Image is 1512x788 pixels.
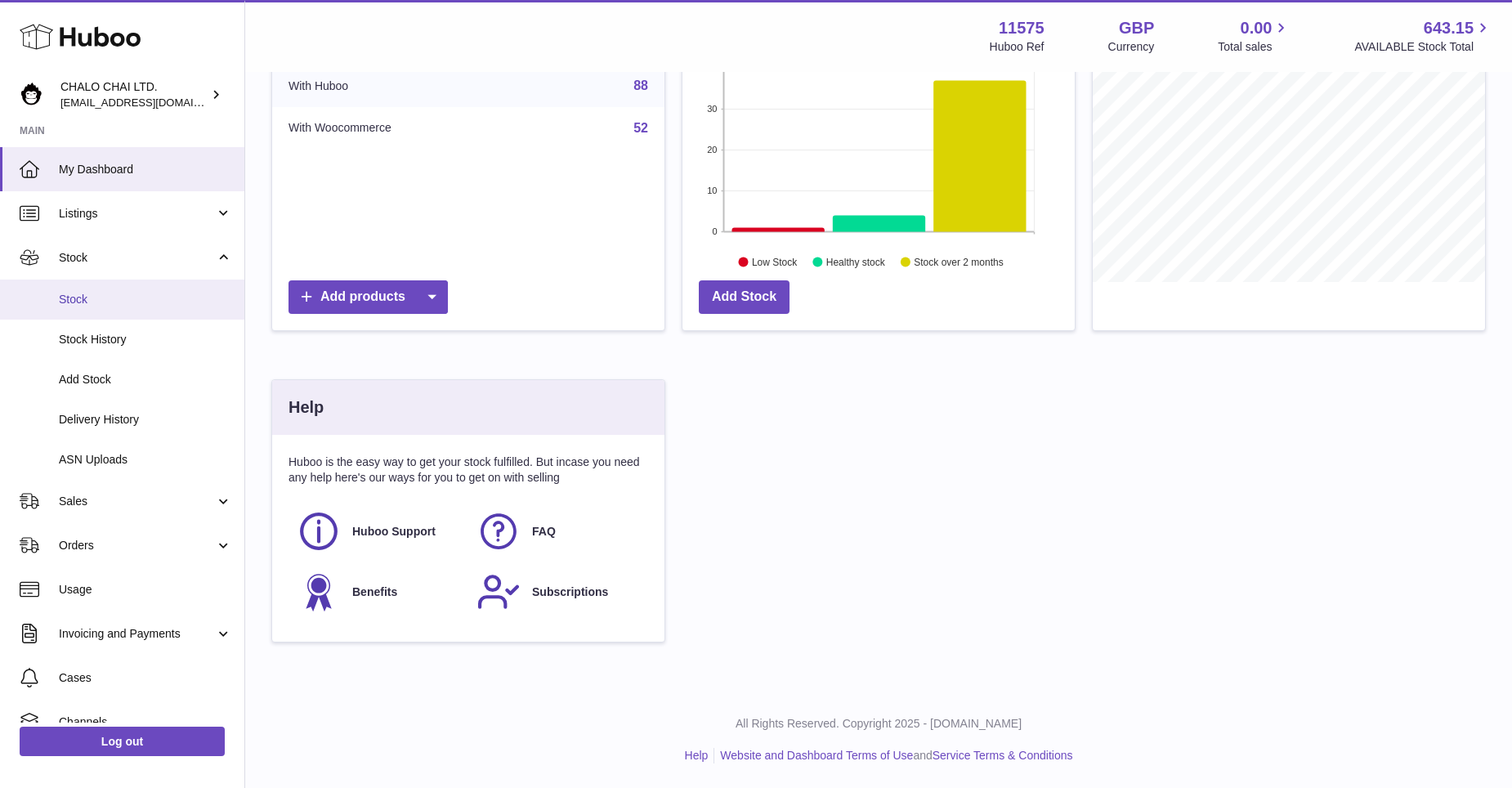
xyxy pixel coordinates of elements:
[289,454,648,486] p: Huboo is the easy way to get your stock fulfilled. But incase you need any help here's our ways f...
[59,714,232,730] span: Channels
[59,250,215,266] span: Stock
[990,39,1045,55] div: Huboo Ref
[633,121,648,135] a: 52
[297,570,460,614] a: Benefits
[1218,17,1291,55] a: 0.00 Total sales
[1424,17,1474,39] span: 643.15
[476,570,640,614] a: Subscriptions
[685,749,709,762] a: Help
[633,78,648,92] a: 88
[59,626,215,642] span: Invoicing and Payments
[707,104,717,114] text: 30
[258,716,1499,732] p: All Rights Reserved. Copyright 2025 - [DOMAIN_NAME]
[59,538,215,553] span: Orders
[59,332,232,347] span: Stock History
[297,509,460,553] a: Huboo Support
[1108,39,1155,55] div: Currency
[59,292,232,307] span: Stock
[272,65,516,107] td: With Huboo
[20,83,44,107] img: Chalo@chalocompany.com
[476,509,640,553] a: FAQ
[272,107,516,150] td: With Woocommerce
[712,226,717,236] text: 0
[59,494,215,509] span: Sales
[59,582,232,598] span: Usage
[999,17,1045,39] strong: 11575
[707,63,717,73] text: 40
[699,280,790,314] a: Add Stock
[1241,17,1273,39] span: 0.00
[532,584,608,600] span: Subscriptions
[59,670,232,686] span: Cases
[59,372,232,387] span: Add Stock
[60,79,208,110] div: CHALO CHAI LTD.
[933,749,1073,762] a: Service Terms & Conditions
[1119,17,1154,39] strong: GBP
[20,727,225,756] a: Log out
[59,412,232,428] span: Delivery History
[707,186,717,195] text: 10
[1354,17,1492,55] a: 643.15 AVAILABLE Stock Total
[720,749,913,762] a: Website and Dashboard Terms of Use
[714,748,1072,763] li: and
[752,256,798,267] text: Low Stock
[352,584,397,600] span: Benefits
[352,524,436,540] span: Huboo Support
[289,396,324,419] h3: Help
[1354,39,1492,55] span: AVAILABLE Stock Total
[1218,39,1291,55] span: Total sales
[59,206,215,222] span: Listings
[826,256,886,267] text: Healthy stock
[707,145,717,154] text: 20
[60,96,240,109] span: [EMAIL_ADDRESS][DOMAIN_NAME]
[59,452,232,468] span: ASN Uploads
[914,256,1003,267] text: Stock over 2 months
[532,524,556,540] span: FAQ
[289,280,448,314] a: Add products
[59,162,232,177] span: My Dashboard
